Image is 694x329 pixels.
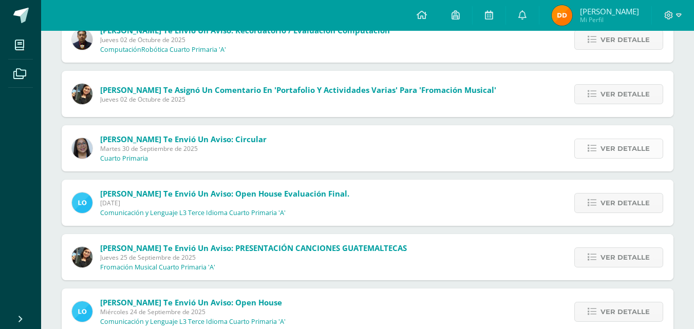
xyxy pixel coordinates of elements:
img: 4325423ba556662e4b930845d3a4c011.png [552,5,572,26]
span: Miércoles 24 de Septiembre de 2025 [100,307,286,316]
p: Comunicación y Lenguaje L3 Terce Idioma Cuarto Primaria 'A' [100,318,286,326]
img: bee59b59740755476ce24ece7b326715.png [72,192,92,213]
span: Ver detalle [601,193,650,212]
span: [DATE] [100,199,349,207]
span: [PERSON_NAME] [580,6,639,16]
span: [PERSON_NAME] te envió un aviso: Open House [100,297,282,307]
span: [PERSON_NAME] te envió un aviso: Circular [100,134,267,144]
span: Martes 30 de Septiembre de 2025 [100,144,267,153]
span: Jueves 02 de Octubre de 2025 [100,35,390,44]
span: Mi Perfil [580,15,639,24]
span: Jueves 02 de Octubre de 2025 [100,95,496,104]
span: Ver detalle [601,139,650,158]
p: ComputaciónRobótica Cuarto Primaria 'A' [100,46,226,54]
span: Ver detalle [601,85,650,104]
span: Ver detalle [601,248,650,267]
p: Comunicación y Lenguaje L3 Terce Idioma Cuarto Primaria 'A' [100,209,286,217]
img: afbb90b42ddb8510e0c4b806fbdf27cc.png [72,247,92,267]
img: 90c3bb5543f2970d9a0839e1ce488333.png [72,138,92,159]
span: [PERSON_NAME] te envió un aviso: PRESENTACIÓN CANCIONES GUATEMALTECAS [100,243,407,253]
span: Ver detalle [601,302,650,321]
span: Ver detalle [601,30,650,49]
img: 63b025e05e2674fa2c4b68c162dd1c4e.png [72,29,92,50]
span: Jueves 25 de Septiembre de 2025 [100,253,407,262]
img: bee59b59740755476ce24ece7b326715.png [72,301,92,322]
img: afbb90b42ddb8510e0c4b806fbdf27cc.png [72,84,92,104]
span: [PERSON_NAME] te envió un aviso: Open House Evaluación Final. [100,188,349,199]
p: Fromación Musical Cuarto Primaria 'A' [100,263,215,272]
span: [PERSON_NAME] te asignó un comentario en 'Portafolio y actividades varias' para 'Fromación Musical' [100,85,496,95]
p: Cuarto Primaria [100,154,148,163]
